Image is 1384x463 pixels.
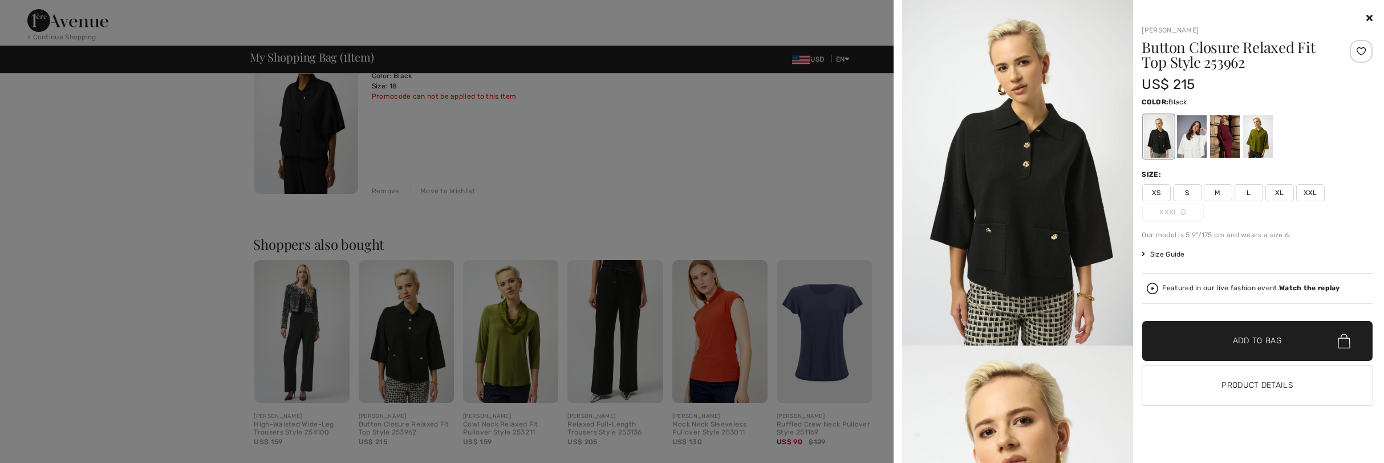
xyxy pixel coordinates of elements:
img: Watch the replay [1147,283,1158,294]
img: Bag.svg [1338,334,1350,348]
div: Size: [1142,169,1164,180]
a: [PERSON_NAME] [1142,26,1199,34]
span: L [1235,184,1263,201]
div: Our model is 5'9"/175 cm and wears a size 6. [1142,230,1373,240]
div: Artichoke [1243,115,1272,158]
span: Add to Bag [1233,335,1282,347]
span: Black [1168,98,1187,106]
span: Size Guide [1142,249,1185,259]
img: ring-m.svg [1180,209,1186,215]
button: Product Details [1142,365,1373,405]
button: Add to Bag [1142,321,1373,361]
div: Merlot [1210,115,1239,158]
div: Black [1143,115,1173,158]
span: S [1173,184,1202,201]
span: M [1204,184,1232,201]
div: Featured in our live fashion event. [1163,285,1340,292]
h1: Button Closure Relaxed Fit Top Style 253962 [1142,40,1334,70]
span: XS [1142,184,1171,201]
span: Chat [25,8,48,18]
span: XXL [1296,184,1325,201]
span: XL [1265,184,1294,201]
span: Color: [1142,98,1169,106]
div: Winter White [1176,115,1206,158]
span: XXXL [1142,204,1204,221]
strong: Watch the replay [1279,284,1340,292]
span: US$ 215 [1142,76,1195,92]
